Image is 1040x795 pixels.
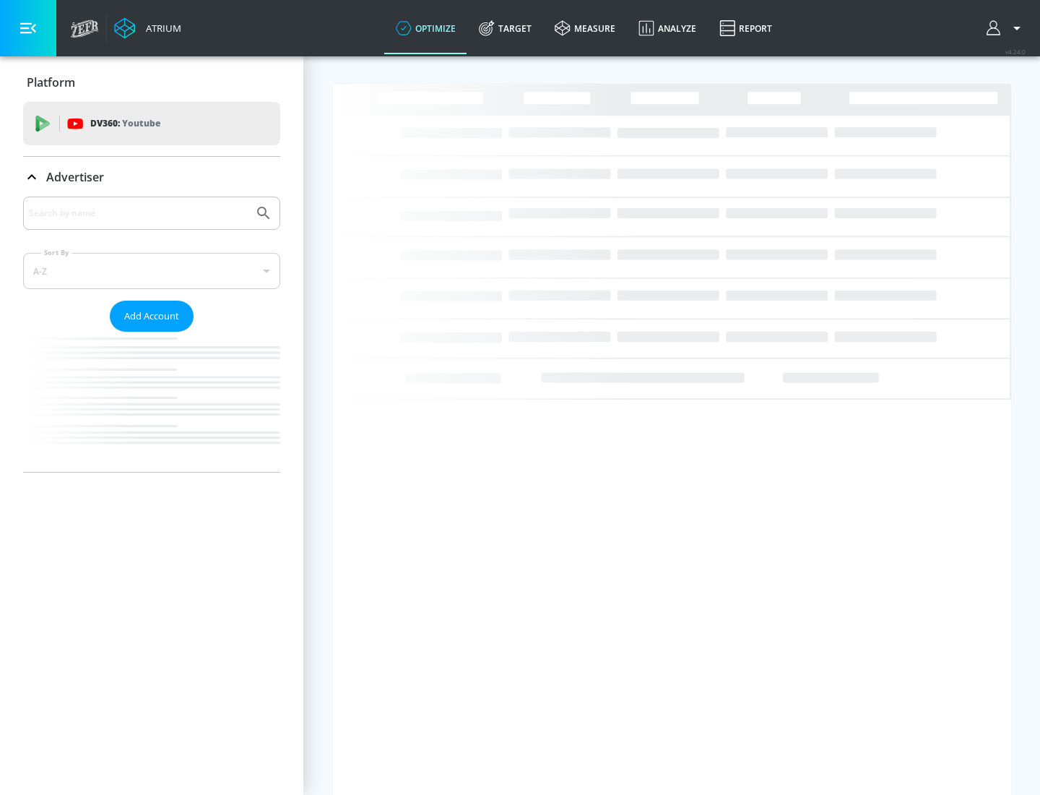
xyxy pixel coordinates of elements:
[114,17,181,39] a: Atrium
[23,102,280,145] div: DV360: Youtube
[627,2,708,54] a: Analyze
[41,248,72,257] label: Sort By
[46,169,104,185] p: Advertiser
[23,253,280,289] div: A-Z
[122,116,160,131] p: Youtube
[124,308,179,325] span: Add Account
[110,301,194,332] button: Add Account
[29,204,248,223] input: Search by name
[708,2,784,54] a: Report
[23,62,280,103] div: Platform
[384,2,467,54] a: optimize
[140,22,181,35] div: Atrium
[23,197,280,472] div: Advertiser
[1005,48,1026,56] span: v 4.24.0
[23,157,280,197] div: Advertiser
[543,2,627,54] a: measure
[90,116,160,132] p: DV360:
[23,332,280,472] nav: list of Advertiser
[467,2,543,54] a: Target
[27,74,75,90] p: Platform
